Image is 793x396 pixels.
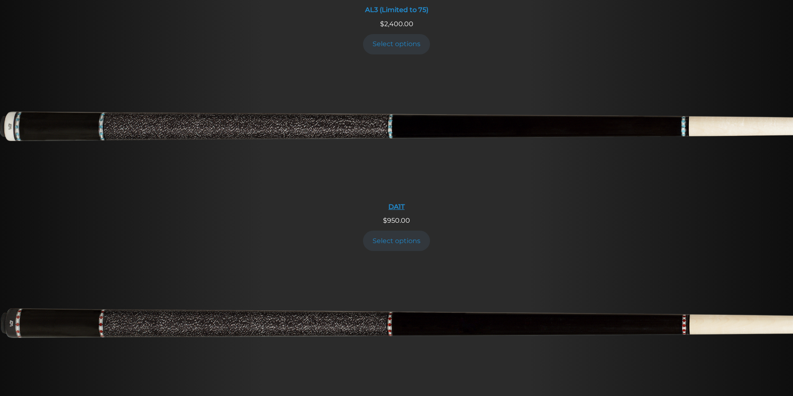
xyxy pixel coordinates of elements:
[383,216,410,224] span: 950.00
[363,231,430,251] a: Add to cart: “DA1T”
[380,20,384,28] span: $
[383,216,387,224] span: $
[380,20,413,28] span: 2,400.00
[363,34,430,54] a: Add to cart: “AL3 (Limited to 75)”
